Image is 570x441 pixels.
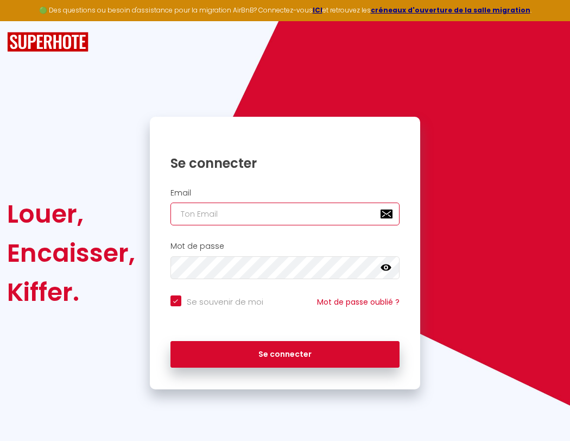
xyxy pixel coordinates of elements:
[170,242,400,251] h2: Mot de passe
[7,273,135,312] div: Kiffer.
[7,32,88,52] img: SuperHote logo
[9,4,41,37] button: Ouvrir le widget de chat LiveChat
[170,341,400,368] button: Se connecter
[7,234,135,273] div: Encaisser,
[170,155,400,172] h1: Se connecter
[317,297,400,307] a: Mot de passe oublié ?
[170,203,400,225] input: Ton Email
[170,188,400,198] h2: Email
[313,5,322,15] a: ICI
[7,194,135,234] div: Louer,
[371,5,530,15] a: créneaux d'ouverture de la salle migration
